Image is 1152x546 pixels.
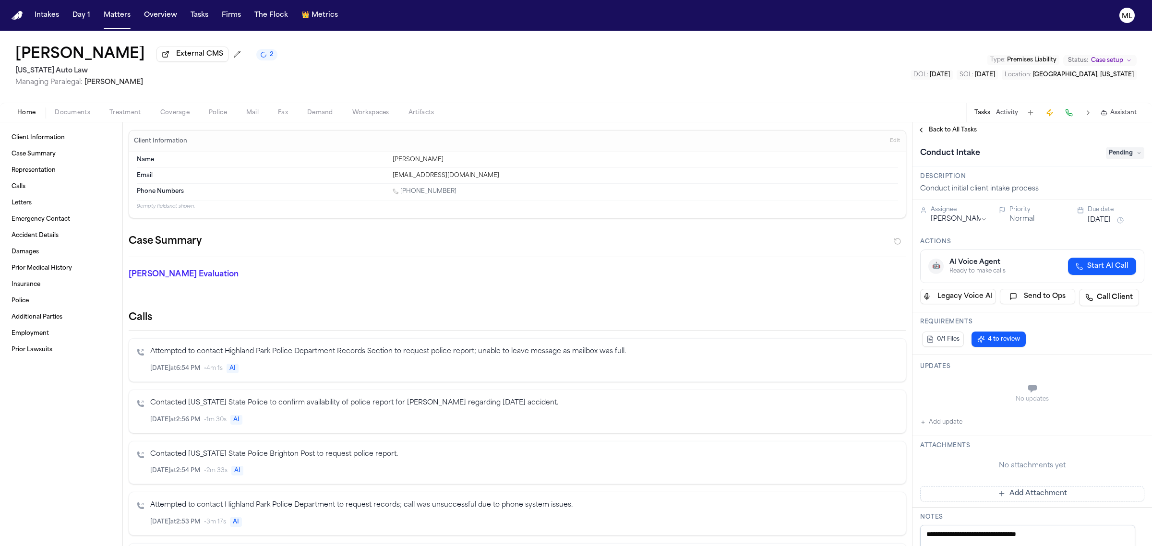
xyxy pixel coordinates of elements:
span: Managing Paralegal: [15,79,83,86]
p: Contacted [US_STATE] State Police to confirm availability of police report for [PERSON_NAME] rega... [150,398,898,409]
button: Tasks [187,7,212,24]
h2: [US_STATE] Auto Law [15,65,277,77]
a: Additional Parties [8,309,115,325]
a: Letters [8,195,115,211]
span: External CMS [176,49,223,59]
div: No attachments yet [920,461,1144,471]
span: Fax [278,109,288,117]
img: Finch Logo [12,11,23,20]
a: Insurance [8,277,115,292]
div: AI Voice Agent [949,258,1006,267]
button: [DATE] [1088,215,1111,225]
span: [GEOGRAPHIC_DATA], [US_STATE] [1033,72,1134,78]
dt: Email [137,172,387,179]
h3: Notes [920,513,1144,521]
div: Assignee [931,206,987,214]
button: Start AI Call [1068,258,1136,275]
a: Day 1 [69,7,94,24]
button: Activity [996,109,1018,117]
button: Edit Type: Premises Liability [987,55,1059,65]
span: 0/1 Files [937,335,960,343]
span: Case setup [1091,57,1123,64]
span: [DATE] [975,72,995,78]
span: Start AI Call [1087,261,1128,271]
a: Emergency Contact [8,212,115,227]
a: Case Summary [8,146,115,162]
button: 4 to review [972,332,1026,347]
a: Prior Lawsuits [8,342,115,357]
h3: Attachments [920,442,1144,450]
a: Call 1 (313) 747-0281 [393,188,456,195]
button: Legacy Voice AI [920,289,996,304]
p: Contacted [US_STATE] State Police Brighton Post to request police report. [150,449,898,460]
span: Home [17,109,36,117]
a: Calls [8,179,115,194]
span: Workspaces [352,109,389,117]
button: 0/1 Files [922,332,964,347]
span: Premises Liability [1007,57,1056,63]
span: Mail [246,109,259,117]
h2: Case Summary [129,234,202,249]
span: AI [231,466,243,475]
button: Tasks [974,109,990,117]
button: Add Task [1024,106,1037,119]
span: Back to All Tasks [929,126,977,134]
button: Intakes [31,7,63,24]
button: Assistant [1101,109,1137,117]
span: 4 to review [988,335,1020,343]
div: Priority [1009,206,1066,214]
h1: [PERSON_NAME] [15,46,145,63]
button: 2 active tasks [256,49,277,60]
span: [DATE] at 2:54 PM [150,467,200,475]
span: • 2m 33s [204,467,228,475]
a: Employment [8,326,115,341]
button: Overview [140,7,181,24]
span: Assistant [1110,109,1137,117]
div: [EMAIL_ADDRESS][DOMAIN_NAME] [393,172,898,179]
button: The Flock [251,7,292,24]
h2: Calls [129,311,906,324]
h3: Actions [920,238,1144,246]
span: Type : [990,57,1006,63]
a: Prior Medical History [8,261,115,276]
button: External CMS [156,47,228,62]
button: Edit Location: Highland Park, Michigan [1002,70,1137,80]
span: [DATE] [930,72,950,78]
span: DOL : [913,72,928,78]
a: Representation [8,163,115,178]
button: Add Attachment [920,486,1144,501]
button: Send to Ops [1000,289,1076,304]
button: Matters [100,7,134,24]
span: Demand [307,109,333,117]
button: Edit [887,133,903,149]
span: • 4m 1s [204,365,223,372]
span: AI [227,364,239,373]
span: [PERSON_NAME] [84,79,143,86]
a: Accident Details [8,228,115,243]
a: Call Client [1079,289,1139,306]
span: 🤖 [932,261,940,271]
span: AI [230,517,242,527]
span: [DATE] at 6:54 PM [150,365,200,372]
button: Edit DOL: 2024-11-20 [911,70,953,80]
h3: Updates [920,363,1144,370]
p: [PERSON_NAME] Evaluation [129,269,380,280]
span: Edit [890,138,900,144]
span: AI [230,415,242,425]
a: Home [12,11,23,20]
span: Coverage [160,109,190,117]
a: Firms [218,7,245,24]
p: 9 empty fields not shown. [137,203,898,210]
span: SOL : [960,72,973,78]
button: Normal [1009,214,1034,224]
h3: Client Information [132,137,189,145]
span: Documents [55,109,90,117]
div: Ready to make calls [949,267,1006,275]
button: Snooze task [1115,214,1126,226]
button: crownMetrics [298,7,342,24]
span: Phone Numbers [137,188,184,195]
